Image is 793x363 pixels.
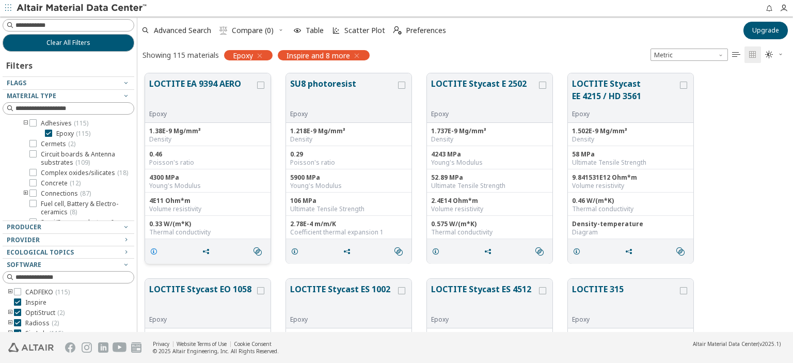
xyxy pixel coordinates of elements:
[431,150,548,159] div: 4243 MPa
[651,49,728,61] span: Metric
[70,179,81,187] span: ( 12 )
[149,205,266,213] div: Volume resistivity
[41,179,81,187] span: Concrete
[137,66,793,333] div: grid
[142,50,219,60] div: Showing 115 materials
[431,77,537,110] button: LOCTITE Stycast E 2502
[290,182,407,190] div: Young's Modulus
[290,228,407,236] div: Coefficient thermal expansion 1
[22,119,29,128] i: toogle group
[7,223,41,231] span: Producer
[25,288,70,296] span: CADFEKO
[249,241,271,262] button: Similar search
[76,129,90,138] span: ( 115 )
[290,197,407,205] div: 106 MPa
[17,3,148,13] img: Altair Material Data Center
[287,51,350,60] span: Inspire and 8 more
[290,220,407,228] div: 2.78E-4 m/m/K
[290,135,407,144] div: Density
[431,197,548,205] div: 2.4E14 Ohm*m
[743,22,788,39] button: Upgrade
[70,208,77,216] span: ( 8 )
[7,91,56,100] span: Material Type
[149,220,266,228] div: 0.33 W/(m*K)
[344,27,385,34] span: Scatter Plot
[3,52,38,76] div: Filters
[25,319,59,327] span: Radioss
[572,110,678,118] div: Epoxy
[25,309,65,317] span: OptiStruct
[431,110,537,118] div: Epoxy
[290,110,396,118] div: Epoxy
[431,315,537,324] div: Epoxy
[3,246,134,259] button: Ecological Topics
[393,26,402,35] i: 
[3,90,134,102] button: Material Type
[479,241,501,262] button: Share
[286,241,308,262] button: Details
[41,190,91,198] span: Connections
[338,241,360,262] button: Share
[234,340,272,348] a: Cookie Consent
[153,340,169,348] a: Privacy
[22,190,29,198] i: toogle group
[290,77,396,110] button: SU8 photoresist
[145,241,167,262] button: Details
[572,315,678,324] div: Epoxy
[56,130,90,138] span: Epoxy
[535,247,544,256] i: 
[232,27,274,34] span: Compare (0)
[693,340,781,348] div: (v2025.1)
[572,150,689,159] div: 58 MPa
[49,329,64,338] span: ( 115 )
[3,34,134,52] button: Clear All Filters
[7,288,14,296] i: toogle group
[149,127,266,135] div: 1.38E-9 Mg/mm³
[290,315,396,324] div: Epoxy
[531,241,552,262] button: Similar search
[394,247,403,256] i: 
[431,159,548,167] div: Young's Modulus
[290,150,407,159] div: 0.29
[431,173,548,182] div: 52.89 MPa
[149,77,255,110] button: LOCTITE EA 9394 AERO
[572,77,678,110] button: LOCTITE Stycast EE 4215 / HD 3561
[290,283,396,315] button: LOCTITE Stycast ES 1002
[290,205,407,213] div: Ultimate Tensile Strength
[25,298,46,307] span: Inspire
[149,228,266,236] div: Thermal conductivity
[651,49,728,61] div: Unit System
[406,27,446,34] span: Preferences
[290,127,407,135] div: 1.218E-9 Mg/mm³
[572,197,689,205] div: 0.46 W/(m*K)
[7,78,26,87] span: Flags
[41,140,75,148] span: Cermets
[233,51,253,60] span: Epoxy
[765,51,773,59] i: 
[572,135,689,144] div: Density
[290,159,407,167] div: Poisson's ratio
[149,135,266,144] div: Density
[117,168,128,177] span: ( 18 )
[728,46,744,63] button: Table View
[752,26,779,35] span: Upgrade
[572,283,678,315] button: LOCTITE 315
[75,158,90,167] span: ( 109 )
[41,119,88,128] span: Adhesives
[744,46,761,63] button: Tile View
[572,220,689,228] div: Density-temperature
[7,319,14,327] i: toogle group
[732,51,740,59] i: 
[154,27,211,34] span: Advanced Search
[431,135,548,144] div: Density
[153,348,279,355] div: © 2025 Altair Engineering, Inc. All Rights Reserved.
[177,340,227,348] a: Website Terms of Use
[219,26,228,35] i: 
[390,241,411,262] button: Similar search
[7,248,74,257] span: Ecological Topics
[431,228,548,236] div: Thermal conductivity
[7,309,14,317] i: toogle group
[55,288,70,296] span: ( 115 )
[572,127,689,135] div: 1.502E-9 Mg/mm³
[41,150,130,167] span: Circuit boards & Antenna substrates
